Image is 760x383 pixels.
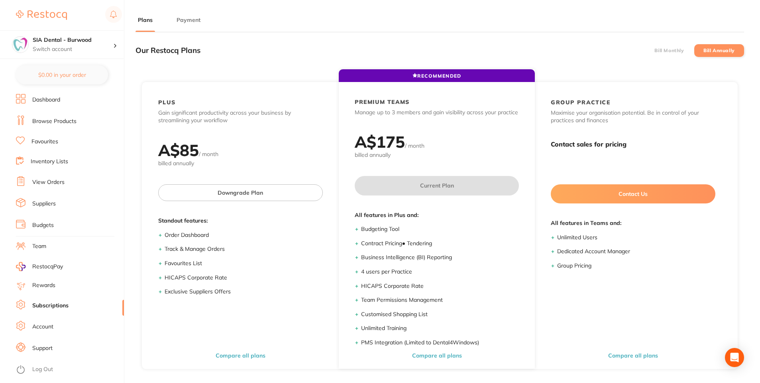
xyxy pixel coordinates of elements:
a: Rewards [32,281,55,289]
button: $0.00 in your order [16,65,108,84]
p: Gain significant productivity across your business by streamlining your workflow [158,109,323,125]
li: Unlimited Users [557,234,715,242]
li: Budgeting Tool [361,225,519,233]
li: Exclusive Suppliers Offers [165,288,323,296]
li: Favourites List [165,260,323,268]
li: Contract Pricing ● Tendering [361,240,519,248]
li: Dedicated Account Manager [557,248,715,256]
a: Team [32,242,46,250]
button: Plans [136,16,155,24]
a: Account [32,323,53,331]
h2: PREMIUM TEAMS [355,98,410,106]
span: RECOMMENDED [412,73,461,79]
a: Suppliers [32,200,56,208]
span: billed annually [158,160,323,168]
h4: SIA Dental - Burwood [33,36,113,44]
button: Payment [174,16,203,24]
button: Compare all plans [606,352,660,359]
div: Open Intercom Messenger [725,348,744,367]
label: Bill Monthly [654,48,684,53]
img: Restocq Logo [16,10,67,20]
span: RestocqPay [32,263,63,271]
li: HICAPS Corporate Rate [361,282,519,290]
p: Switch account [33,45,113,53]
a: Support [32,344,53,352]
a: Favourites [31,138,58,146]
a: Browse Products [32,117,77,125]
li: Order Dashboard [165,231,323,239]
li: Group Pricing [557,262,715,270]
button: Log Out [16,363,122,376]
a: RestocqPay [16,262,63,271]
a: Subscriptions [32,302,69,310]
li: Team Permissions Management [361,296,519,304]
span: / month [199,150,218,158]
li: HICAPS Corporate Rate [165,274,323,282]
h3: Our Restocq Plans [136,46,200,55]
a: View Orders [32,178,65,186]
li: Unlimited Training [361,324,519,332]
button: Downgrade Plan [158,184,323,201]
span: Standout features: [158,217,323,225]
span: / month [405,142,424,149]
p: Manage up to 3 members and gain visibility across your practice [355,109,519,117]
span: billed annually [355,151,519,159]
button: Current Plan [355,176,519,195]
li: Customised Shopping List [361,311,519,319]
label: Bill Annually [703,48,735,53]
a: Dashboard [32,96,60,104]
button: Contact Us [551,184,715,203]
a: Log Out [32,365,53,373]
a: Inventory Lists [31,158,68,166]
img: SIA Dental - Burwood [12,37,28,53]
h3: Contact sales for pricing [551,141,715,148]
p: Maximise your organisation potential. Be in control of your practices and finances [551,109,715,125]
a: Restocq Logo [16,6,67,24]
li: 4 users per Practice [361,268,519,276]
li: Business Intelligence (BI) Reporting [361,254,519,262]
a: Budgets [32,221,54,229]
h2: A$ 85 [158,140,199,160]
span: All features in Teams and: [551,219,715,227]
li: PMS Integration (Limited to Dental4Windows) [361,339,519,347]
button: Compare all plans [213,352,268,359]
span: All features in Plus and: [355,211,519,219]
h2: PLUS [158,99,176,106]
img: RestocqPay [16,262,26,271]
button: Compare all plans [410,352,464,359]
h2: GROUP PRACTICE [551,99,610,106]
h2: A$ 175 [355,132,405,152]
li: Track & Manage Orders [165,245,323,253]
